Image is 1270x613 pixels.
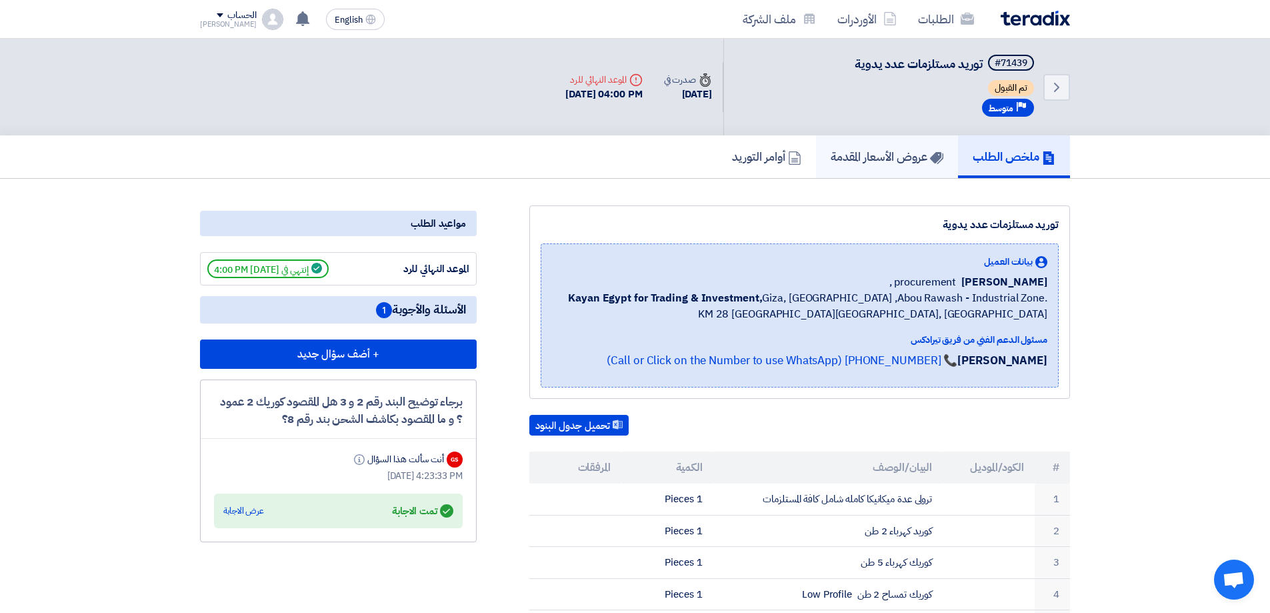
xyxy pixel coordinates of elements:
span: English [335,15,363,25]
b: Kayan Egypt for Trading & Investment, [568,290,762,306]
th: المرفقات [529,452,621,484]
div: تمت الاجابة [392,502,453,520]
h5: ملخص الطلب [973,149,1055,164]
td: 3 [1035,547,1070,579]
td: 2 [1035,515,1070,547]
div: مواعيد الطلب [200,211,477,236]
span: الأسئلة والأجوبة [376,301,466,318]
th: البيان/الوصف [713,452,943,484]
div: [DATE] 4:23:33 PM [214,469,463,483]
td: 1 Pieces [621,484,713,515]
div: مسئول الدعم الفني من فريق تيرادكس [552,333,1047,347]
div: أنت سألت هذا السؤال [351,452,444,466]
img: profile_test.png [262,9,283,30]
span: procurement , [889,274,957,290]
td: كوريك تمساح 2 طن Low Profile [713,578,943,610]
div: الموعد النهائي للرد [565,73,643,87]
div: [DATE] [664,87,712,102]
div: برجاء توضيح البند رقم 2 و 3 هل المقصود كوريك 2 عمود ؟ و ما المقصود بكاشف الشحن بند رقم 8؟ [214,394,463,428]
div: الحساب [227,10,256,21]
div: [PERSON_NAME] [200,21,257,28]
a: أوامر التوريد [717,135,816,178]
a: 📞 [PHONE_NUMBER] (Call or Click on the Number to use WhatsApp) [607,352,957,369]
button: English [326,9,385,30]
div: توريد مستلزمات عدد يدوية [541,217,1059,233]
div: GS [447,452,463,468]
th: # [1035,452,1070,484]
div: دردشة مفتوحة [1214,560,1254,600]
a: عروض الأسعار المقدمة [816,135,958,178]
button: تحميل جدول البنود [529,415,629,436]
a: الطلبات [907,3,985,35]
th: الكمية [621,452,713,484]
h5: أوامر التوريد [732,149,801,164]
div: صدرت في [664,73,712,87]
div: الموعد النهائي للرد [369,261,469,277]
td: 1 [1035,484,1070,515]
td: كوريد كهرباء 2 طن [713,515,943,547]
span: متوسط [989,102,1013,115]
td: 4 [1035,578,1070,610]
td: 1 Pieces [621,578,713,610]
span: [PERSON_NAME] [961,274,1047,290]
span: تم القبول [988,80,1034,96]
div: [DATE] 04:00 PM [565,87,643,102]
span: توريد مستلزمات عدد يدوية [855,55,983,73]
td: 1 Pieces [621,515,713,547]
td: كوريك كهرباء 5 طن [713,547,943,579]
span: 1 [376,302,392,318]
img: Teradix logo [1001,11,1070,26]
h5: توريد مستلزمات عدد يدوية [855,55,1037,73]
td: 1 Pieces [621,547,713,579]
a: ملف الشركة [732,3,827,35]
button: + أضف سؤال جديد [200,340,477,369]
h5: عروض الأسعار المقدمة [831,149,943,164]
span: Giza, [GEOGRAPHIC_DATA] ,Abou Rawash - Industrial Zone. KM 28 [GEOGRAPHIC_DATA][GEOGRAPHIC_DATA],... [552,290,1047,322]
span: بيانات العميل [984,255,1033,269]
th: الكود/الموديل [943,452,1035,484]
a: ملخص الطلب [958,135,1070,178]
a: الأوردرات [827,3,907,35]
strong: [PERSON_NAME] [957,352,1047,369]
div: عرض الاجابة [223,504,264,518]
div: #71439 [995,59,1027,68]
td: ترولى عدة ميكانيكا كامله شامل كافة المستلزمات [713,484,943,515]
span: إنتهي في [DATE] 4:00 PM [207,259,329,278]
